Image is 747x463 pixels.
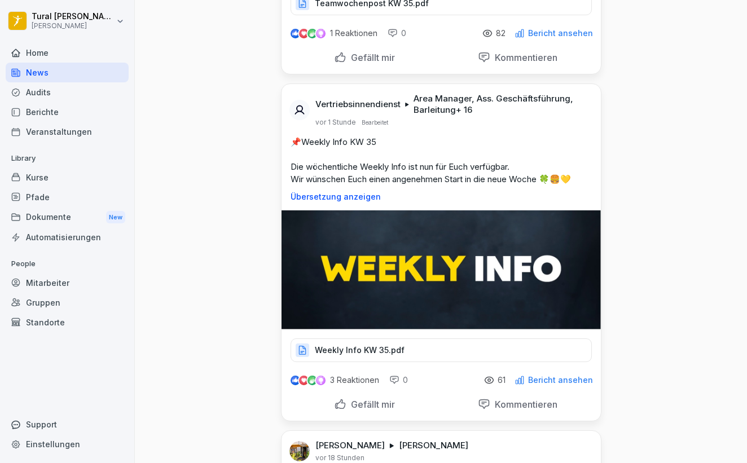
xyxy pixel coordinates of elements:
[32,12,114,21] p: Tural [PERSON_NAME]
[315,99,401,110] p: Vertriebsinnendienst
[316,28,326,38] img: inspiring
[307,29,317,38] img: celebrate
[362,118,388,127] p: Bearbeitet
[315,453,364,462] p: vor 18 Stunden
[389,374,408,386] div: 0
[330,376,379,385] p: 3 Reaktionen
[6,43,129,63] a: Home
[346,399,395,410] p: Gefällt mir
[6,312,129,332] a: Standorte
[6,102,129,122] a: Berichte
[291,376,300,385] img: like
[316,375,326,385] img: inspiring
[6,227,129,247] a: Automatisierungen
[6,293,129,312] a: Gruppen
[6,149,129,167] p: Library
[346,52,395,63] p: Gefällt mir
[330,29,377,38] p: 1 Reaktionen
[315,440,385,451] p: [PERSON_NAME]
[289,441,310,461] img: ahtvx1qdgs31qf7oeejj87mb.png
[528,29,593,38] p: Bericht ansehen
[300,376,308,385] img: love
[6,187,129,207] a: Pfade
[6,207,129,228] a: DokumenteNew
[32,22,114,30] p: [PERSON_NAME]
[498,376,506,385] p: 61
[6,415,129,434] div: Support
[6,434,129,454] a: Einstellungen
[388,28,406,39] div: 0
[490,52,557,63] p: Kommentieren
[300,29,308,38] img: love
[6,63,129,82] a: News
[291,136,592,186] p: 📌Weekly Info KW 35 Die wöchentliche Weekly Info ist nun für Euch verfügbar. Wir wünschen Euch ein...
[282,210,601,329] img: glg6v01zlcjc5ofsl3j82cvn.png
[291,1,592,12] a: Teamwochenpost KW 35.pdf
[307,376,317,385] img: celebrate
[6,82,129,102] a: Audits
[291,348,592,359] a: Weekly Info KW 35.pdf
[315,345,405,356] p: Weekly Info KW 35.pdf
[399,440,468,451] p: [PERSON_NAME]
[6,273,129,293] a: Mitarbeiter
[496,29,506,38] p: 82
[291,29,300,38] img: like
[291,192,592,201] p: Übersetzung anzeigen
[414,93,587,116] p: Area Manager, Ass. Geschäftsführung, Barleitung + 16
[6,255,129,273] p: People
[315,118,356,127] p: vor 1 Stunde
[490,399,557,410] p: Kommentieren
[6,122,129,142] a: Veranstaltungen
[528,376,593,385] p: Bericht ansehen
[6,167,129,187] a: Kurse
[106,211,125,224] div: New
[6,207,129,228] div: Dokumente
